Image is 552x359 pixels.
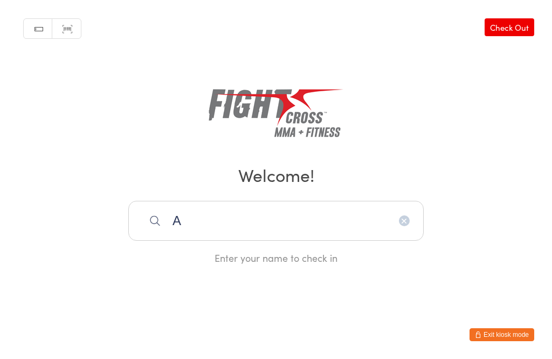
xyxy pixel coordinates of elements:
[11,162,541,187] h2: Welcome!
[209,72,343,147] img: Fightcross MMA & Fitness
[128,201,424,241] input: Search
[128,251,424,265] div: Enter your name to check in
[470,328,534,341] button: Exit kiosk mode
[485,18,534,36] a: Check Out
